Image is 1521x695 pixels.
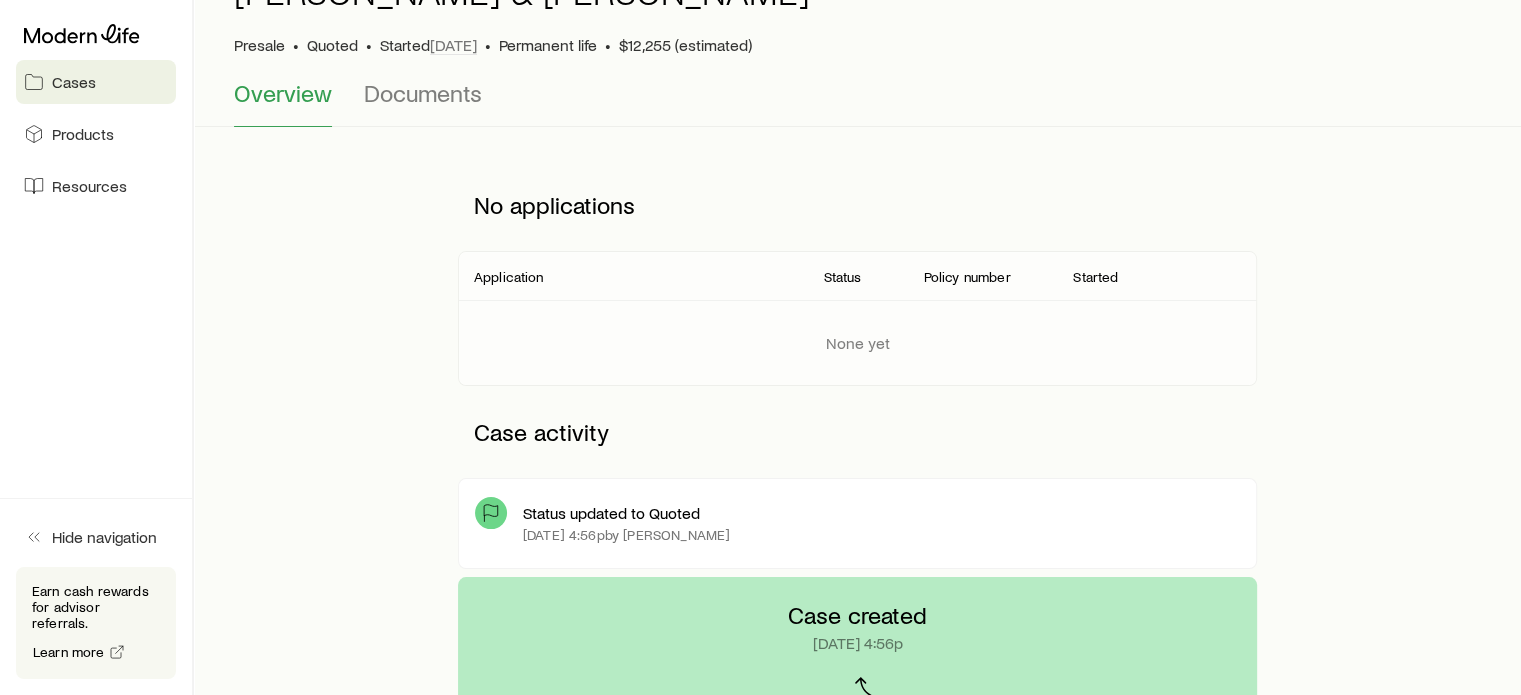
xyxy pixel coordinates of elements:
[52,124,114,144] span: Products
[458,402,1257,462] p: Case activity
[474,269,544,285] p: Application
[52,72,96,92] span: Cases
[293,35,299,55] span: •
[826,333,890,353] p: None yet
[523,503,700,523] p: Status updated to Quoted
[234,79,1481,127] div: Case details tabs
[33,645,105,659] span: Learn more
[307,35,358,55] span: Quoted
[234,35,285,55] p: Presale
[366,35,372,55] span: •
[234,79,332,107] span: Overview
[458,175,1257,235] p: No applications
[364,79,482,107] span: Documents
[32,583,160,631] p: Earn cash rewards for advisor referrals.
[52,527,157,547] span: Hide navigation
[619,35,752,55] span: $12,255 (estimated)
[499,35,597,55] span: Permanent life
[523,527,730,543] p: [DATE] 4:56p by [PERSON_NAME]
[813,633,903,653] p: [DATE] 4:56p
[430,35,477,55] span: [DATE]
[605,35,611,55] span: •
[485,35,491,55] span: •
[923,269,1010,285] p: Policy number
[52,176,127,196] span: Resources
[380,35,477,55] p: Started
[16,164,176,208] a: Resources
[16,60,176,104] a: Cases
[16,567,176,679] div: Earn cash rewards for advisor referrals.Learn more
[788,601,927,629] p: Case created
[16,112,176,156] a: Products
[824,269,862,285] p: Status
[16,515,176,559] button: Hide navigation
[1073,269,1118,285] p: Started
